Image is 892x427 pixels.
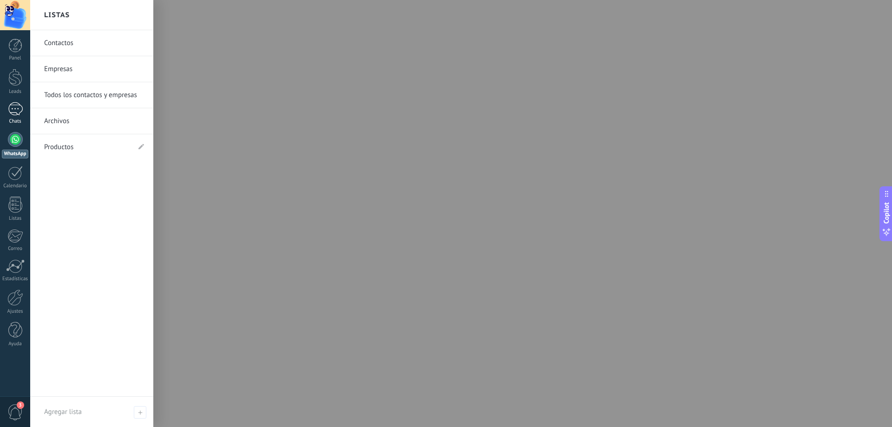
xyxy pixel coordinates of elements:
[44,0,70,30] h2: Listas
[44,108,144,134] a: Archivos
[2,341,29,347] div: Ayuda
[2,150,28,158] div: WhatsApp
[134,406,146,419] span: Agregar lista
[2,55,29,61] div: Panel
[2,118,29,125] div: Chats
[44,30,144,56] a: Contactos
[44,56,144,82] a: Empresas
[2,309,29,315] div: Ajustes
[44,134,130,160] a: Productos
[2,183,29,189] div: Calendario
[17,401,24,409] span: 3
[882,202,891,223] span: Copilot
[2,89,29,95] div: Leads
[2,246,29,252] div: Correo
[2,216,29,222] div: Listas
[2,276,29,282] div: Estadísticas
[44,407,82,416] span: Agregar lista
[44,82,144,108] a: Todos los contactos y empresas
